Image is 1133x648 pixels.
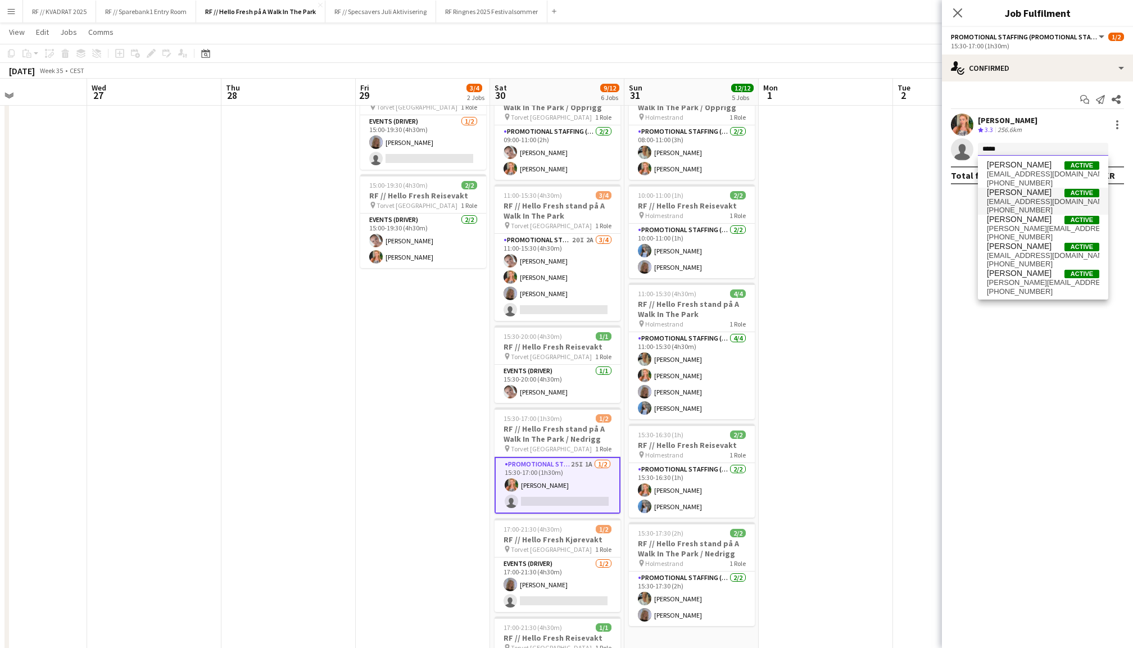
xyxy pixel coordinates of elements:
span: 1 Role [595,545,611,554]
button: RF Ringnes 2025 Festivalsommer [436,1,547,22]
span: Torvet [GEOGRAPHIC_DATA] [377,103,457,111]
h3: RF // Hello Fresh stand på A Walk In The Park [495,201,620,221]
h3: RF // Hello Fresh Reisevakt [629,440,755,450]
div: Confirmed [942,55,1133,81]
button: RF // Specsavers Juli Aktivisering [325,1,436,22]
span: 1 Role [461,103,477,111]
span: 1 Role [595,445,611,453]
app-job-card: 15:30-20:00 (4h30m)1/1RF // Hello Fresh Reisevakt Torvet [GEOGRAPHIC_DATA]1 RoleEvents (Driver)1/... [495,325,620,403]
h3: RF // Hello Fresh stand på A Walk In The Park [629,299,755,319]
span: 1/2 [596,414,611,423]
app-job-card: 09:00-11:00 (2h)2/2RF // Hello Fresh stand på A Walk In The Park / Opprigg Torvet [GEOGRAPHIC_DAT... [495,76,620,180]
button: RF // Hello Fresh på A Walk In The Park [196,1,325,22]
app-job-card: 15:30-17:30 (2h)2/2RF // Hello Fresh stand på A Walk In The Park / Nedrigg Holmestrand1 RolePromo... [629,522,755,626]
span: 4/4 [730,289,746,298]
span: Torvet [GEOGRAPHIC_DATA] [511,113,592,121]
span: Thu [226,83,240,93]
span: Holmestrand [645,113,683,121]
span: 27 [90,89,106,102]
app-card-role: Promotional Staffing (Promotional Staff)25I1A1/215:30-17:00 (1h30m)[PERSON_NAME] [495,457,620,514]
app-job-card: 11:00-15:30 (4h30m)3/4RF // Hello Fresh stand på A Walk In The Park Torvet [GEOGRAPHIC_DATA]1 Rol... [495,184,620,321]
span: 9/12 [600,84,619,92]
span: Active [1064,216,1099,224]
span: 10:00-11:00 (1h) [638,191,683,200]
span: 11:00-15:30 (4h30m) [504,191,562,200]
span: Torvet [GEOGRAPHIC_DATA] [511,352,592,361]
span: 15:30-17:00 (1h30m) [504,414,562,423]
span: 1 Role [729,113,746,121]
span: +4797425353 [987,233,1099,242]
app-job-card: 15:00-19:30 (4h30m)1/2RF // Hello Fresh Kjørevakt Torvet [GEOGRAPHIC_DATA]1 RoleEvents (Driver)1/... [360,76,486,170]
span: Comms [88,27,114,37]
span: Edit [36,27,49,37]
app-card-role: Promotional Staffing (Promotional Staff)2/210:00-11:00 (1h)[PERSON_NAME][PERSON_NAME] [629,224,755,278]
h3: Job Fulfilment [942,6,1133,20]
span: maria@grefberg.no [987,224,1099,233]
span: 15:30-17:30 (2h) [638,529,683,537]
app-job-card: 15:30-16:30 (1h)2/2RF // Hello Fresh Reisevakt Holmestrand1 RolePromotional Staffing (Promotional... [629,424,755,518]
app-card-role: Promotional Staffing (Promotional Staff)2/215:30-16:30 (1h)[PERSON_NAME][PERSON_NAME] [629,463,755,518]
app-card-role: Events (Driver)1/215:00-19:30 (4h30m)[PERSON_NAME] [360,115,486,170]
span: marian.ilmi8@gmail.com [987,278,1099,287]
span: 15:30-16:30 (1h) [638,431,683,439]
button: Promotional Staffing (Promotional Staff) [951,33,1106,41]
span: Torvet [GEOGRAPHIC_DATA] [511,221,592,230]
span: 12/12 [731,84,754,92]
app-card-role: Promotional Staffing (Promotional Staff)2/215:30-17:30 (2h)[PERSON_NAME][PERSON_NAME] [629,572,755,626]
a: View [4,25,29,39]
button: RF // KVADRAT 2025 [23,1,96,22]
span: Tue [898,83,910,93]
span: 28 [224,89,240,102]
span: Promotional Staffing (Promotional Staff) [951,33,1097,41]
app-job-card: 15:00-19:30 (4h30m)2/2RF // Hello Fresh Reisevakt Torvet [GEOGRAPHIC_DATA]1 RoleEvents (Driver)2/... [360,174,486,268]
span: 1/2 [1108,33,1124,41]
span: 3/4 [596,191,611,200]
app-card-role: Promotional Staffing (Promotional Staff)4/411:00-15:30 (4h30m)[PERSON_NAME][PERSON_NAME][PERSON_N... [629,332,755,419]
span: 2/2 [461,181,477,189]
div: 256.6km [995,125,1024,135]
span: +4795362506 [987,179,1099,188]
app-card-role: Events (Driver)1/217:00-21:30 (4h30m)[PERSON_NAME] [495,558,620,612]
span: 1 Role [595,113,611,121]
div: [DATE] [9,65,35,76]
div: 6 Jobs [601,93,619,102]
app-job-card: 08:00-11:00 (3h)2/2RF // Hello Fresh stand på A Walk In The Park / Opprigg Holmestrand1 RolePromo... [629,76,755,180]
span: 1 Role [461,201,477,210]
a: Edit [31,25,53,39]
span: Mon [763,83,778,93]
div: 2 Jobs [467,93,484,102]
div: 15:30-17:00 (1h30m) [951,42,1124,50]
span: 1 Role [729,211,746,220]
span: mariannebirkel@gmail.com [987,170,1099,179]
button: RF // Sparebank1 Entry Room [96,1,196,22]
div: CEST [70,66,84,75]
app-card-role: Events (Driver)1/115:30-20:00 (4h30m)[PERSON_NAME] [495,365,620,403]
span: 29 [359,89,369,102]
span: Marianne Birkeland [987,160,1052,170]
div: [PERSON_NAME] [978,115,1037,125]
span: 17:00-21:30 (4h30m) [504,623,562,632]
h3: RF // Hello Fresh stand på A Walk In The Park / Nedrigg [629,538,755,559]
span: Marian Ilmi [987,269,1052,278]
span: 1 [762,89,778,102]
h3: RF // Hello Fresh Reisevakt [629,201,755,211]
div: Total fee [951,170,989,181]
h3: RF // Hello Fresh Reisevakt [360,191,486,201]
span: +4748028535 [987,260,1099,269]
span: +4795336119 [987,206,1099,215]
app-job-card: 17:00-21:30 (4h30m)1/2RF // Hello Fresh Kjørevakt Torvet [GEOGRAPHIC_DATA]1 RoleEvents (Driver)1/... [495,518,620,612]
span: Sun [629,83,642,93]
span: 2/2 [730,191,746,200]
span: Week 35 [37,66,65,75]
span: hartvigsenmaria@gmail.com [987,251,1099,260]
app-card-role: Promotional Staffing (Promotional Staff)2/209:00-11:00 (2h)[PERSON_NAME][PERSON_NAME] [495,125,620,180]
app-job-card: 11:00-15:30 (4h30m)4/4RF // Hello Fresh stand på A Walk In The Park Holmestrand1 RolePromotional ... [629,283,755,419]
